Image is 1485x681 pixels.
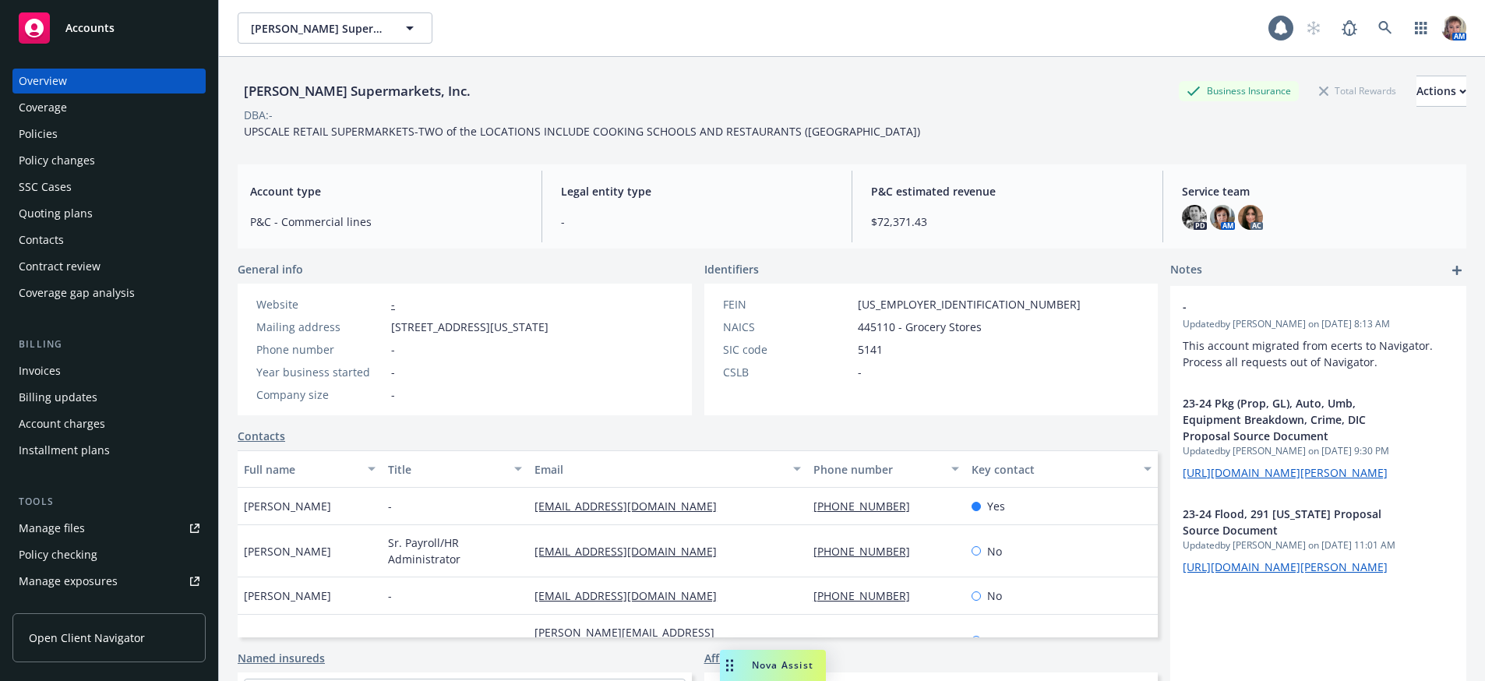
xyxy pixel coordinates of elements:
[12,438,206,463] a: Installment plans
[238,428,285,444] a: Contacts
[19,95,67,120] div: Coverage
[12,69,206,94] a: Overview
[1334,12,1365,44] a: Report a Bug
[1298,12,1329,44] a: Start snowing
[813,499,922,513] a: [PHONE_NUMBER]
[720,650,739,681] div: Drag to move
[1406,12,1437,44] a: Switch app
[813,461,943,478] div: Phone number
[244,107,273,123] div: DBA: -
[244,633,331,649] span: [PERSON_NAME]
[723,364,852,380] div: CSLB
[752,658,813,672] span: Nova Assist
[1182,183,1455,199] span: Service team
[1441,16,1466,41] img: photo
[244,461,358,478] div: Full name
[528,450,807,488] button: Email
[858,364,862,380] span: -
[12,411,206,436] a: Account charges
[19,281,135,305] div: Coverage gap analysis
[19,201,93,226] div: Quoting plans
[723,319,852,335] div: NAICS
[19,122,58,146] div: Policies
[1311,81,1404,101] div: Total Rewards
[12,385,206,410] a: Billing updates
[382,450,528,488] button: Title
[391,386,395,403] span: -
[244,543,331,559] span: [PERSON_NAME]
[391,319,548,335] span: [STREET_ADDRESS][US_STATE]
[1183,298,1413,315] span: -
[391,341,395,358] span: -
[12,595,206,620] a: Manage certificates
[19,542,97,567] div: Policy checking
[19,411,105,436] div: Account charges
[388,633,469,649] span: Attorney at Law
[813,544,922,559] a: [PHONE_NUMBER]
[256,364,385,380] div: Year business started
[12,542,206,567] a: Policy checking
[19,516,85,541] div: Manage files
[813,588,922,603] a: [PHONE_NUMBER]
[256,386,385,403] div: Company size
[244,498,331,514] span: [PERSON_NAME]
[1179,81,1299,101] div: Business Insurance
[19,175,72,199] div: SSC Cases
[561,183,834,199] span: Legal entity type
[858,319,982,335] span: 445110 - Grocery Stores
[19,385,97,410] div: Billing updates
[388,461,505,478] div: Title
[534,544,729,559] a: [EMAIL_ADDRESS][DOMAIN_NAME]
[12,95,206,120] a: Coverage
[1183,317,1454,331] span: Updated by [PERSON_NAME] on [DATE] 8:13 AM
[12,148,206,173] a: Policy changes
[12,281,206,305] a: Coverage gap analysis
[987,633,1002,649] span: No
[19,69,67,94] div: Overview
[12,569,206,594] span: Manage exposures
[1170,261,1202,280] span: Notes
[1183,465,1388,480] a: [URL][DOMAIN_NAME][PERSON_NAME]
[238,450,382,488] button: Full name
[704,261,759,277] span: Identifiers
[1183,338,1436,369] span: This account migrated from ecerts to Navigator. Process all requests out of Navigator.
[12,175,206,199] a: SSC Cases
[858,296,1081,312] span: [US_EMPLOYER_IDENTIFICATION_NUMBER]
[388,587,392,604] span: -
[388,535,522,567] span: Sr. Payroll/HR Administrator
[12,358,206,383] a: Invoices
[12,254,206,279] a: Contract review
[987,543,1002,559] span: No
[720,650,826,681] button: Nova Assist
[534,461,784,478] div: Email
[1238,205,1263,230] img: photo
[250,183,523,199] span: Account type
[1170,383,1466,493] div: 23-24 Pkg (Prop, GL), Auto, Umb, Equipment Breakdown, Crime, DIC Proposal Source DocumentUpdatedb...
[19,228,64,252] div: Contacts
[965,450,1158,488] button: Key contact
[534,588,729,603] a: [EMAIL_ADDRESS][DOMAIN_NAME]
[1210,205,1235,230] img: photo
[1183,538,1454,552] span: Updated by [PERSON_NAME] on [DATE] 11:01 AM
[238,12,432,44] button: [PERSON_NAME] Supermarkets, Inc.
[238,261,303,277] span: General info
[19,358,61,383] div: Invoices
[12,494,206,510] div: Tools
[972,461,1134,478] div: Key contact
[256,341,385,358] div: Phone number
[1416,76,1466,107] button: Actions
[1182,205,1207,230] img: photo
[987,498,1005,514] span: Yes
[391,364,395,380] span: -
[12,516,206,541] a: Manage files
[391,297,395,312] a: -
[1183,506,1413,538] span: 23-24 Flood, 291 [US_STATE] Proposal Source Document
[704,650,804,666] a: Affiliated accounts
[238,650,325,666] a: Named insureds
[1183,395,1413,444] span: 23-24 Pkg (Prop, GL), Auto, Umb, Equipment Breakdown, Crime, DIC Proposal Source Document
[19,254,101,279] div: Contract review
[12,122,206,146] a: Policies
[388,498,392,514] span: -
[1448,261,1466,280] a: add
[723,296,852,312] div: FEIN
